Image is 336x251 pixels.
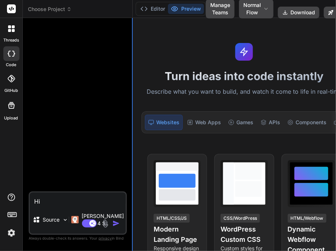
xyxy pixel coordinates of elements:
span: Normal Flow [243,1,261,16]
p: Source [43,216,60,223]
label: GitHub [4,87,18,94]
img: attachment [101,219,110,228]
h4: WordPress Custom CSS [221,224,268,245]
div: CSS/WordPress [221,214,260,223]
div: Websites [145,115,183,130]
label: code [6,62,17,68]
div: APIs [258,115,283,130]
textarea: Hi [30,193,126,206]
label: Upload [4,115,18,121]
span: privacy [99,236,112,240]
label: threads [3,37,19,43]
img: icon [112,220,120,227]
img: Pick Models [62,217,68,223]
button: Editor [137,4,168,14]
div: Web Apps [184,115,224,130]
div: HTML/Webflow [288,214,326,223]
button: Download [278,7,319,18]
h4: Modern Landing Page [154,224,201,245]
span: Choose Project [28,6,72,13]
p: [PERSON_NAME] 4 S.. [82,212,124,227]
img: settings [5,227,18,239]
img: Claude 4 Sonnet [71,216,79,223]
div: Components [285,115,329,130]
button: Preview [168,4,204,14]
p: Always double-check its answers. Your in Bind [29,235,127,242]
div: Games [225,115,256,130]
div: HTML/CSS/JS [154,214,190,223]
